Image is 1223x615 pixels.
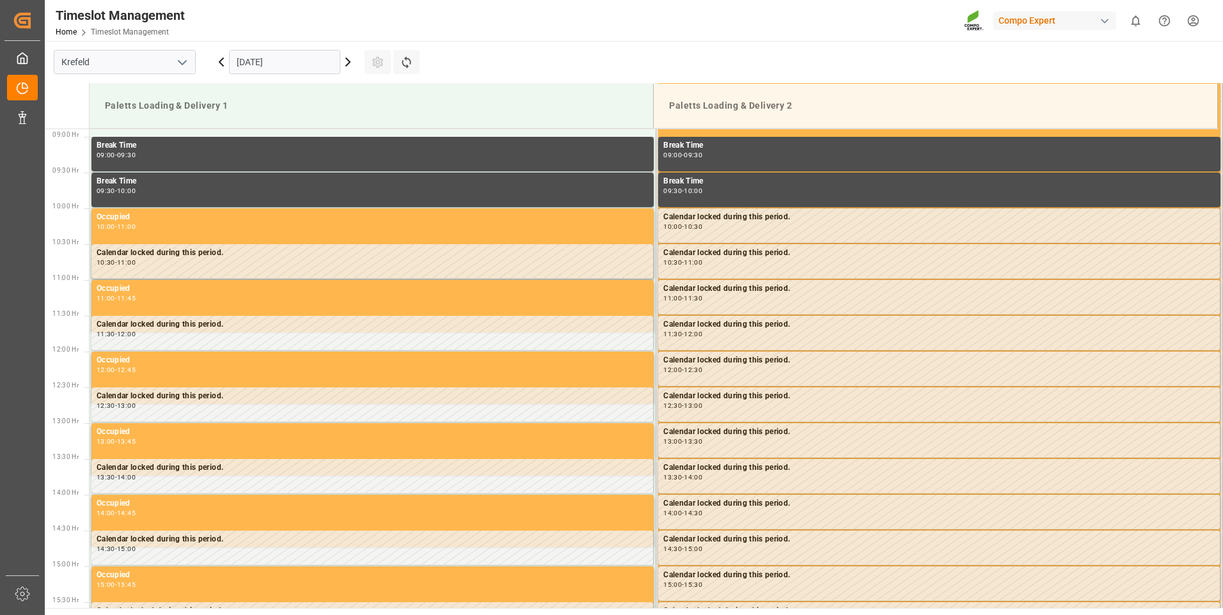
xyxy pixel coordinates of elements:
div: 11:00 [117,224,136,230]
span: 11:30 Hr [52,310,79,317]
div: 11:00 [117,260,136,265]
a: Home [56,27,77,36]
button: show 0 new notifications [1121,6,1150,35]
div: - [115,188,117,194]
div: Calendar locked during this period. [663,426,1215,439]
div: - [115,546,117,552]
div: 10:30 [663,260,682,265]
div: 14:30 [684,510,702,516]
div: 13:45 [117,439,136,444]
button: Compo Expert [993,8,1121,33]
div: - [682,403,684,409]
div: - [682,295,684,301]
div: 12:00 [663,367,682,373]
div: Calendar locked during this period. [663,354,1215,367]
div: 09:00 [663,152,682,158]
input: Type to search/select [54,50,196,74]
div: 09:30 [97,188,115,194]
div: - [682,582,684,588]
span: 12:00 Hr [52,346,79,353]
div: 14:45 [117,510,136,516]
span: 12:30 Hr [52,382,79,389]
div: - [115,510,117,516]
div: - [115,295,117,301]
div: - [682,152,684,158]
div: 15:00 [663,582,682,588]
span: 11:00 Hr [52,274,79,281]
div: Calendar locked during this period. [97,462,648,474]
div: 11:30 [97,331,115,337]
div: Calendar locked during this period. [663,462,1215,474]
div: - [682,439,684,444]
div: - [115,331,117,337]
div: - [682,260,684,265]
div: 09:30 [663,188,682,194]
div: Calendar locked during this period. [663,390,1215,403]
div: Calendar locked during this period. [663,569,1215,582]
div: 12:00 [117,331,136,337]
div: Calendar locked during this period. [663,497,1215,510]
div: 13:30 [663,474,682,480]
div: 13:30 [97,474,115,480]
div: 11:45 [117,295,136,301]
div: 15:30 [684,582,702,588]
div: 11:00 [684,260,702,265]
div: Occupied [97,283,649,295]
div: 15:00 [117,546,136,552]
div: 10:00 [684,188,702,194]
span: 14:00 Hr [52,489,79,496]
div: Calendar locked during this period. [97,390,648,403]
div: Calendar locked during this period. [663,533,1215,546]
img: Screenshot%202023-09-29%20at%2010.02.21.png_1712312052.png [964,10,984,32]
div: Break Time [663,175,1215,188]
div: Calendar locked during this period. [663,283,1215,295]
div: 10:00 [117,188,136,194]
div: 14:30 [663,546,682,552]
div: 14:00 [117,474,136,480]
div: 15:00 [684,546,702,552]
div: 13:00 [684,403,702,409]
div: Occupied [97,211,649,224]
div: 10:00 [663,224,682,230]
div: - [115,403,117,409]
div: 13:00 [663,439,682,444]
div: - [682,474,684,480]
div: Break Time [97,139,649,152]
div: - [682,224,684,230]
div: 11:00 [97,295,115,301]
div: Calendar locked during this period. [97,533,648,546]
input: DD.MM.YYYY [229,50,340,74]
div: Calendar locked during this period. [663,318,1215,331]
span: 13:00 Hr [52,417,79,424]
div: 14:00 [663,510,682,516]
div: - [682,188,684,194]
div: 10:00 [97,224,115,230]
div: Timeslot Management [56,6,185,25]
div: 12:00 [97,367,115,373]
div: 11:00 [663,295,682,301]
div: 12:30 [663,403,682,409]
div: - [115,224,117,230]
div: Calendar locked during this period. [97,318,648,331]
div: 14:30 [97,546,115,552]
div: Break Time [97,175,649,188]
div: Occupied [97,497,649,510]
div: 11:30 [663,331,682,337]
div: Calendar locked during this period. [663,211,1215,224]
div: 10:30 [684,224,702,230]
span: 14:30 Hr [52,525,79,532]
div: Occupied [97,426,649,439]
div: - [115,474,117,480]
div: - [115,439,117,444]
div: - [682,331,684,337]
div: 09:30 [117,152,136,158]
span: 13:30 Hr [52,453,79,460]
div: - [682,367,684,373]
div: Occupied [97,569,649,582]
div: Paletts Loading & Delivery 1 [100,94,643,118]
span: 09:30 Hr [52,167,79,174]
div: Calendar locked during this period. [97,247,648,260]
div: 09:00 [97,152,115,158]
div: 14:00 [97,510,115,516]
div: Break Time [663,139,1215,152]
